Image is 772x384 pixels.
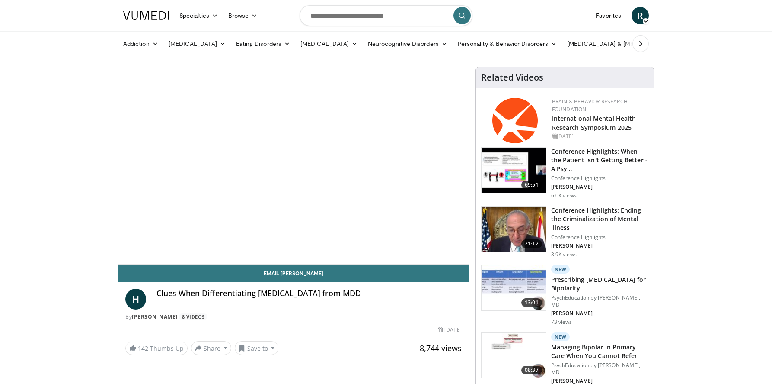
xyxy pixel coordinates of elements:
[156,289,462,298] h4: Clues When Differentiating [MEDICAL_DATA] from MDD
[551,343,648,360] h3: Managing Bipolar in Primary Care When You Cannot Refer
[125,342,188,355] a: 142 Thumbs Up
[123,11,169,20] img: VuMedi Logo
[521,366,542,374] span: 08:37
[551,332,570,341] p: New
[363,35,453,52] a: Neurocognitive Disorders
[521,239,542,248] span: 21:12
[552,132,647,140] div: [DATE]
[551,184,648,190] p: [PERSON_NAME]
[163,35,231,52] a: [MEDICAL_DATA]
[551,175,648,182] p: Conference Highlights
[125,289,146,310] a: H
[551,362,648,376] p: PsychEducation by [PERSON_NAME], MD
[551,206,648,232] h3: Conference Highlights: Ending the Criminalization of Mental Illness
[438,326,461,334] div: [DATE]
[521,181,542,189] span: 69:51
[552,98,628,113] a: Brain & Behavior Research Foundation
[551,147,648,173] h3: Conference Highlights: When the Patient Isn't Getting Better - A Psy…
[562,35,686,52] a: [MEDICAL_DATA] & [MEDICAL_DATA]
[118,67,469,265] video-js: Video Player
[481,265,648,326] a: 13:01 New Prescribing [MEDICAL_DATA] for Bipolarity PsychEducation by [PERSON_NAME], MD [PERSON_N...
[551,310,648,317] p: [PERSON_NAME]
[125,313,462,321] div: By
[295,35,363,52] a: [MEDICAL_DATA]
[132,313,178,320] a: [PERSON_NAME]
[551,275,648,293] h3: Prescribing [MEDICAL_DATA] for Bipolarity
[231,35,295,52] a: Eating Disorders
[118,265,469,282] a: Email [PERSON_NAME]
[223,7,263,24] a: Browse
[118,35,163,52] a: Addiction
[420,343,462,353] span: 8,744 views
[521,298,542,307] span: 13:01
[552,114,636,132] a: International Mental Health Research Symposium 2025
[482,333,546,378] img: 93ffff33-031b-405f-9290-bb3092a202dd.150x105_q85_crop-smart_upscale.jpg
[551,319,572,326] p: 73 views
[453,35,562,52] a: Personality & Behavior Disorders
[138,344,148,352] span: 142
[179,313,207,321] a: 8 Videos
[481,206,648,258] a: 21:12 Conference Highlights: Ending the Criminalization of Mental Illness Conference Highlights [...
[300,5,472,26] input: Search topics, interventions
[551,242,648,249] p: [PERSON_NAME]
[551,294,648,308] p: PsychEducation by [PERSON_NAME], MD
[492,98,538,143] img: 6bc95fc0-882d-4061-9ebb-ce70b98f0866.png.150x105_q85_autocrop_double_scale_upscale_version-0.2.png
[551,192,577,199] p: 6.0K views
[482,148,546,193] img: 4362ec9e-0993-4580-bfd4-8e18d57e1d49.150x105_q85_crop-smart_upscale.jpg
[590,7,626,24] a: Favorites
[481,72,543,83] h4: Related Videos
[551,265,570,274] p: New
[191,341,231,355] button: Share
[482,207,546,252] img: 1419e6f0-d69a-482b-b3ae-1573189bf46e.150x105_q85_crop-smart_upscale.jpg
[551,251,577,258] p: 3.9K views
[235,341,279,355] button: Save to
[632,7,649,24] a: R
[174,7,223,24] a: Specialties
[481,147,648,199] a: 69:51 Conference Highlights: When the Patient Isn't Getting Better - A Psy… Conference Highlights...
[551,234,648,241] p: Conference Highlights
[482,265,546,310] img: 3ace6f4c-cfd2-476b-9a95-3a681b2f2231.150x105_q85_crop-smart_upscale.jpg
